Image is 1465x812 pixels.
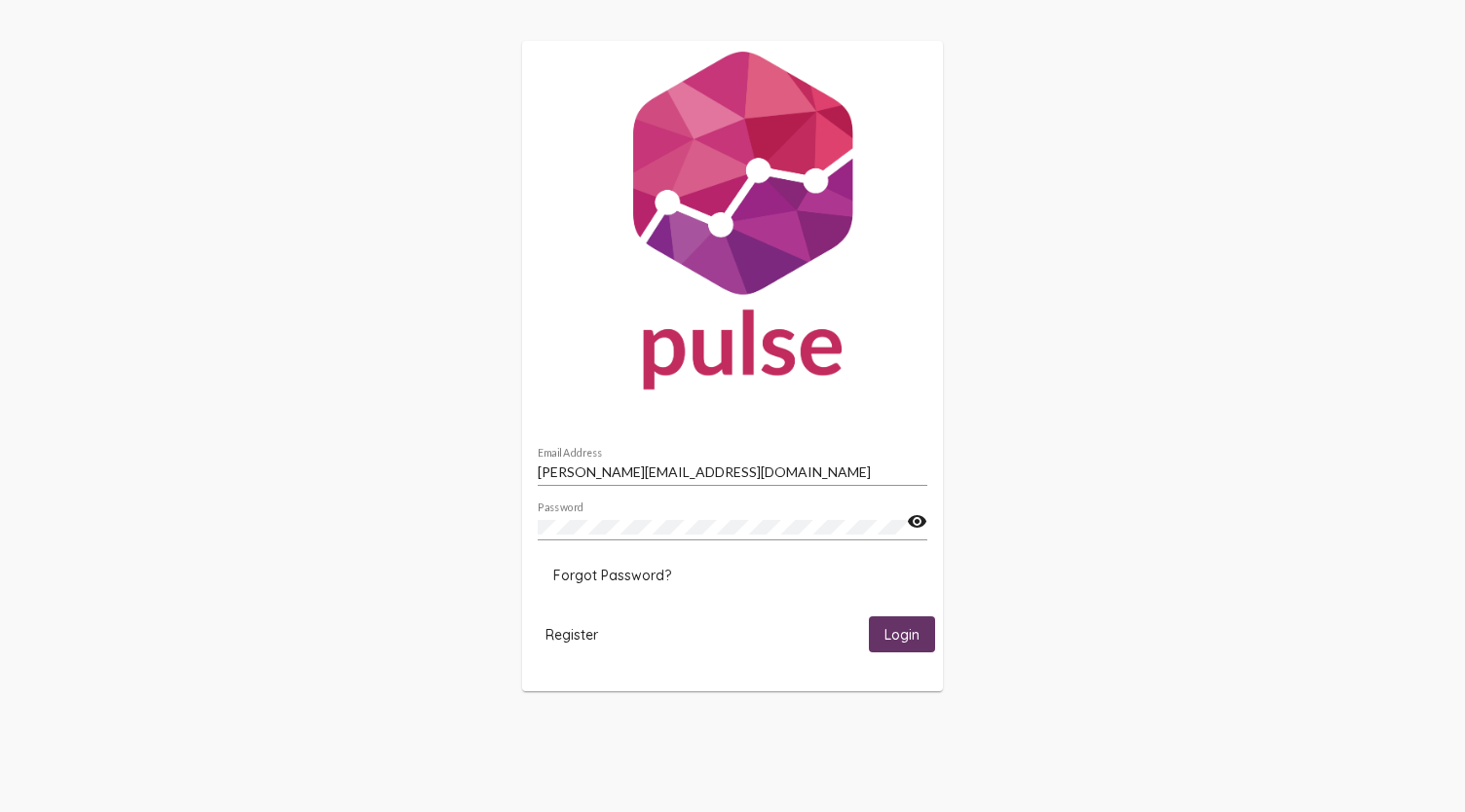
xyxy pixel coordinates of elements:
[869,616,935,652] button: Login
[553,567,671,584] span: Forgot Password?
[545,626,598,644] span: Register
[907,510,927,534] mat-icon: visibility
[884,626,920,644] span: Login
[530,616,614,652] button: Register
[538,558,687,593] button: Forgot Password?
[522,41,943,409] img: Pulse For Good Logo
